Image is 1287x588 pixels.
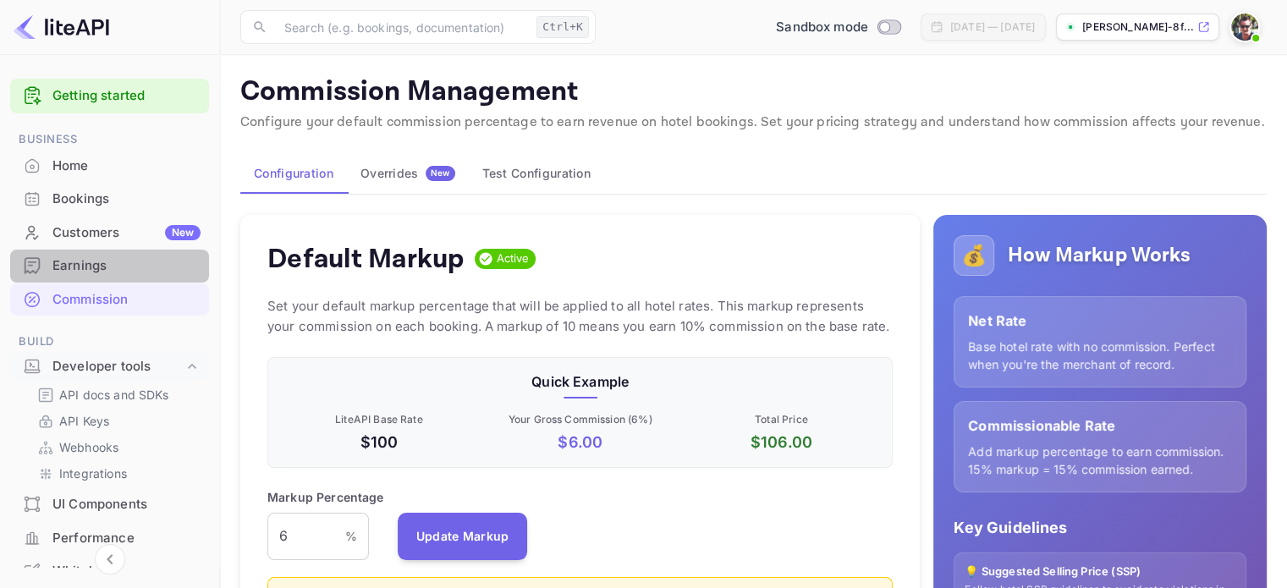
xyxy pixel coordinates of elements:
[10,183,209,216] div: Bookings
[274,10,530,44] input: Search (e.g. bookings, documentation)
[483,431,678,453] p: $ 6.00
[483,412,678,427] p: Your Gross Commission ( 6 %)
[59,464,127,482] p: Integrations
[685,412,879,427] p: Total Price
[165,225,201,240] div: New
[30,461,202,486] div: Integrations
[10,522,209,553] a: Performance
[267,296,893,337] p: Set your default markup percentage that will be applied to all hotel rates. This markup represent...
[52,256,201,276] div: Earnings
[950,19,1035,35] div: [DATE] — [DATE]
[52,562,201,581] div: Whitelabel
[769,18,907,37] div: Switch to Production mode
[37,464,195,482] a: Integrations
[14,14,109,41] img: LiteAPI logo
[282,412,476,427] p: LiteAPI Base Rate
[37,438,195,456] a: Webhooks
[360,166,455,181] div: Overrides
[59,386,169,404] p: API docs and SDKs
[52,157,201,176] div: Home
[240,75,1267,109] p: Commission Management
[10,522,209,555] div: Performance
[968,415,1232,436] p: Commissionable Rate
[282,431,476,453] p: $100
[10,150,209,181] a: Home
[10,283,209,316] div: Commission
[965,563,1235,580] p: 💡 Suggested Selling Price (SSP)
[95,544,125,574] button: Collapse navigation
[37,412,195,430] a: API Keys
[52,86,201,106] a: Getting started
[10,79,209,113] div: Getting started
[10,555,209,586] a: Whitelabel
[10,217,209,250] div: CustomersNew
[345,527,357,545] p: %
[52,223,201,243] div: Customers
[10,283,209,315] a: Commission
[968,338,1232,373] p: Base hotel rate with no commission. Perfect when you're the merchant of record.
[968,310,1232,331] p: Net Rate
[52,529,201,548] div: Performance
[240,153,347,194] button: Configuration
[267,242,465,276] h4: Default Markup
[52,190,201,209] div: Bookings
[10,488,209,521] div: UI Components
[10,150,209,183] div: Home
[30,435,202,459] div: Webhooks
[1082,19,1194,35] p: [PERSON_NAME]-8f...
[961,240,987,271] p: 💰
[10,183,209,214] a: Bookings
[10,130,209,149] span: Business
[776,18,868,37] span: Sandbox mode
[37,386,195,404] a: API docs and SDKs
[267,513,345,560] input: 0
[954,516,1246,539] p: Key Guidelines
[10,250,209,283] div: Earnings
[1008,242,1190,269] h5: How Markup Works
[968,442,1232,478] p: Add markup percentage to earn commission. 15% markup = 15% commission earned.
[282,371,878,392] p: Quick Example
[1231,14,1258,41] img: Wesley Schravendijk
[52,290,201,310] div: Commission
[426,168,455,179] span: New
[52,357,184,376] div: Developer tools
[30,409,202,433] div: API Keys
[10,352,209,382] div: Developer tools
[240,113,1267,133] p: Configure your default commission percentage to earn revenue on hotel bookings. Set your pricing ...
[469,153,604,194] button: Test Configuration
[536,16,589,38] div: Ctrl+K
[398,513,528,560] button: Update Markup
[10,217,209,248] a: CustomersNew
[685,431,879,453] p: $ 106.00
[10,332,209,351] span: Build
[267,488,384,506] p: Markup Percentage
[10,250,209,281] a: Earnings
[59,412,109,430] p: API Keys
[490,250,536,267] span: Active
[52,495,201,514] div: UI Components
[10,488,209,519] a: UI Components
[30,382,202,407] div: API docs and SDKs
[59,438,118,456] p: Webhooks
